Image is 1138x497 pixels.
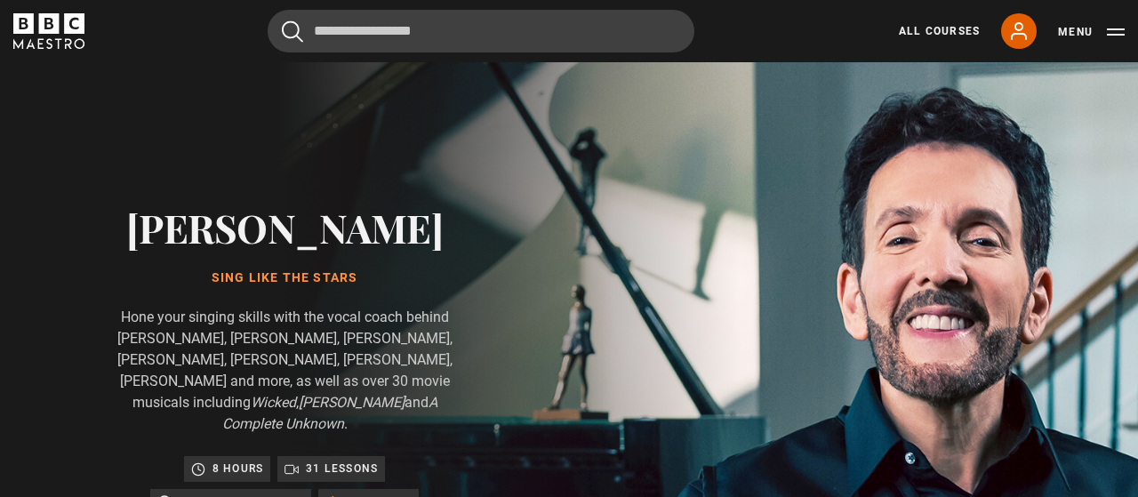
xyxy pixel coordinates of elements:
svg: BBC Maestro [13,13,84,49]
p: 31 lessons [306,460,378,477]
p: 8 hours [212,460,263,477]
i: A Complete Unknown [222,394,437,432]
input: Search [268,10,694,52]
button: Toggle navigation [1058,23,1125,41]
h1: Sing Like the Stars [107,271,462,285]
h2: [PERSON_NAME] [107,204,462,250]
p: Hone your singing skills with the vocal coach behind [PERSON_NAME], [PERSON_NAME], [PERSON_NAME],... [107,307,462,435]
a: All Courses [899,23,980,39]
button: Submit the search query [282,20,303,43]
i: Wicked [251,394,296,411]
i: [PERSON_NAME] [299,394,405,411]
